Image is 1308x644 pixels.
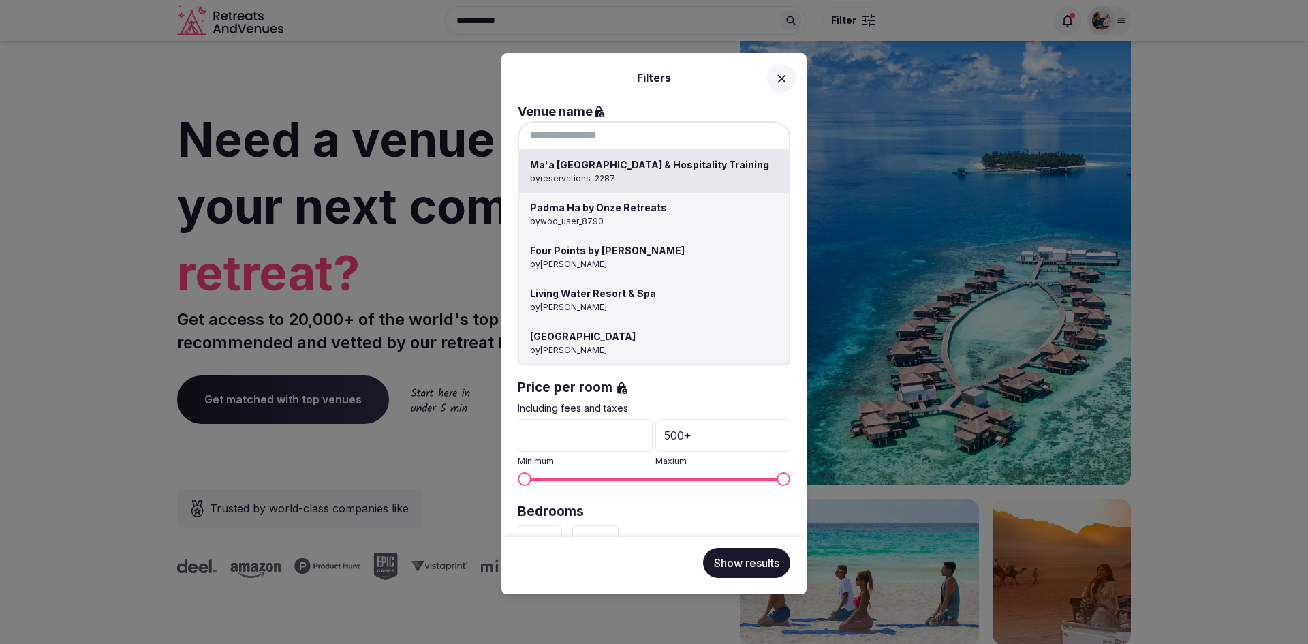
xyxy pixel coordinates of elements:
[530,302,778,313] span: by [PERSON_NAME]
[530,216,778,228] span: by woo_user_8790
[530,173,778,185] span: by reservations-2287
[530,288,656,299] strong: Living Water Resort & Spa
[530,259,778,271] span: by [PERSON_NAME]
[530,345,778,356] span: by [PERSON_NAME]
[530,202,667,213] strong: Padma Ha by Onze Retreats
[530,245,685,256] strong: Four Points by [PERSON_NAME]
[530,159,769,170] strong: Ma'a [GEOGRAPHIC_DATA] & Hospitality Training
[530,331,636,342] strong: [GEOGRAPHIC_DATA]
